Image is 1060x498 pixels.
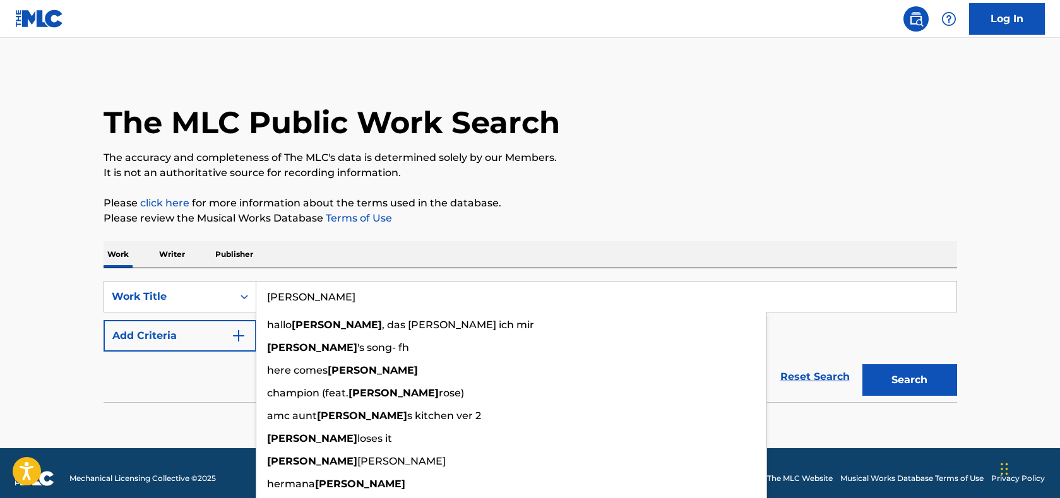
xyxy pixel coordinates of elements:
span: hallo [267,319,292,331]
a: Public Search [903,6,929,32]
span: 's song- fh [357,341,409,353]
span: , das [PERSON_NAME] ich mir [382,319,534,331]
a: Log In [969,3,1045,35]
strong: [PERSON_NAME] [292,319,382,331]
button: Add Criteria [104,320,256,352]
img: help [941,11,956,27]
p: Publisher [211,241,257,268]
div: Drag [1001,450,1008,488]
iframe: Chat Widget [997,437,1060,498]
img: search [908,11,924,27]
p: Please for more information about the terms used in the database. [104,196,957,211]
strong: [PERSON_NAME] [315,478,405,490]
span: [PERSON_NAME] [357,455,446,467]
a: Reset Search [774,363,856,391]
a: Terms of Use [323,212,392,224]
h1: The MLC Public Work Search [104,104,560,141]
img: 9d2ae6d4665cec9f34b9.svg [231,328,246,343]
button: Search [862,364,957,396]
a: Privacy Policy [991,473,1045,484]
strong: [PERSON_NAME] [317,410,407,422]
span: amc aunt [267,410,317,422]
span: hermana [267,478,315,490]
a: click here [140,197,189,209]
span: loses it [357,432,392,444]
a: The MLC Website [767,473,833,484]
strong: [PERSON_NAME] [328,364,418,376]
strong: [PERSON_NAME] [267,455,357,467]
img: MLC Logo [15,9,64,28]
span: s kitchen ver 2 [407,410,481,422]
strong: [PERSON_NAME] [267,432,357,444]
strong: [PERSON_NAME] [267,341,357,353]
div: Help [936,6,962,32]
span: Mechanical Licensing Collective © 2025 [69,473,216,484]
div: Work Title [112,289,225,304]
p: It is not an authoritative source for recording information. [104,165,957,181]
p: Please review the Musical Works Database [104,211,957,226]
span: here comes [267,364,328,376]
form: Search Form [104,281,957,402]
p: Writer [155,241,189,268]
span: rose) [439,387,464,399]
span: champion (feat. [267,387,348,399]
a: Musical Works Database Terms of Use [840,473,984,484]
p: The accuracy and completeness of The MLC's data is determined solely by our Members. [104,150,957,165]
p: Work [104,241,133,268]
strong: [PERSON_NAME] [348,387,439,399]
